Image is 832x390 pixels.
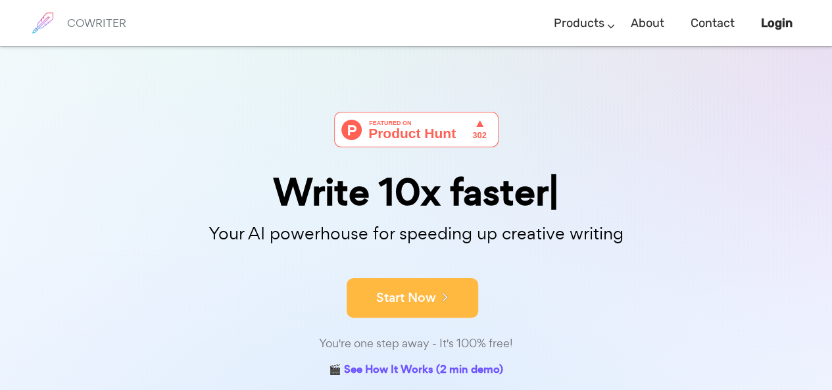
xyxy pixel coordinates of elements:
[761,4,793,43] a: Login
[631,4,664,43] a: About
[87,334,745,353] div: You're one step away - It's 100% free!
[691,4,735,43] a: Contact
[347,278,478,318] button: Start Now
[87,174,745,211] div: Write 10x faster
[67,17,126,29] h6: COWRITER
[334,112,499,147] img: Cowriter - Your AI buddy for speeding up creative writing | Product Hunt
[761,16,793,30] b: Login
[26,7,59,39] img: brand logo
[329,360,503,381] a: 🎬 See How It Works (2 min demo)
[554,4,604,43] a: Products
[87,220,745,248] p: Your AI powerhouse for speeding up creative writing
